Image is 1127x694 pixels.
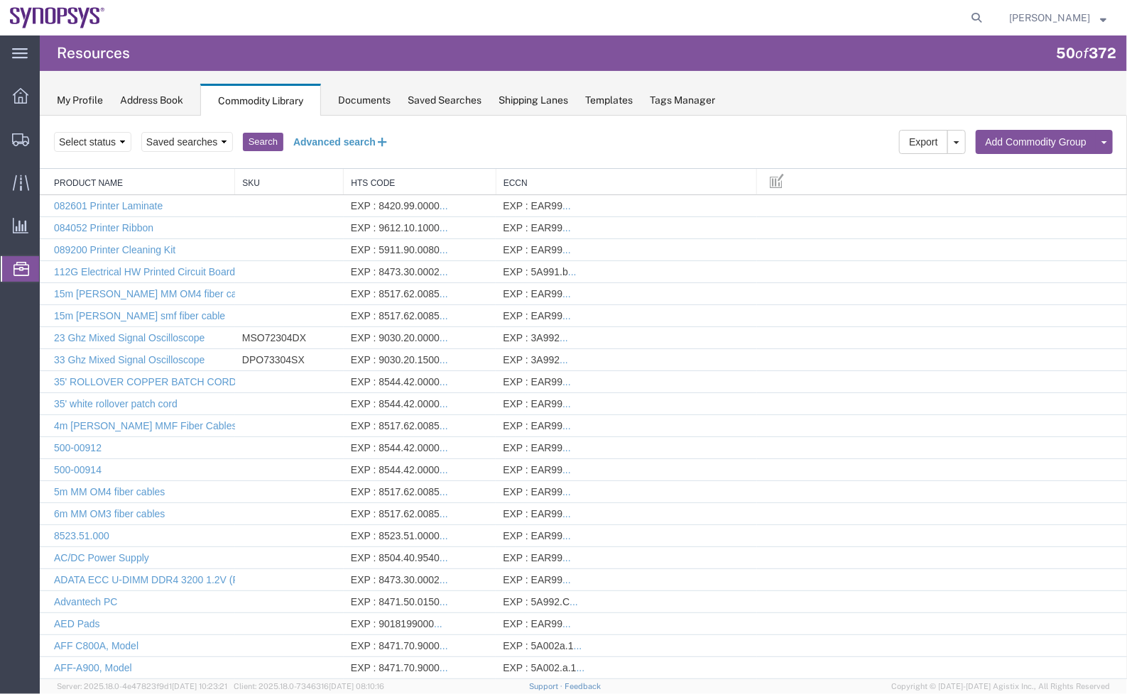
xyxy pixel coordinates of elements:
span: Client: 2025.18.0-7346316 [234,682,384,690]
a: ... [400,392,408,404]
a: ... [523,348,531,360]
a: Feedback [565,682,601,690]
div: Address Book [120,93,183,108]
a: ... [523,172,531,184]
div: EXP : 5A002.a.1 [463,545,709,559]
a: ... [400,172,408,184]
div: EXP : EAR99 [463,501,709,515]
div: EXP : 3A992 [463,215,709,229]
a: 112G Electrical HW Printed Circuit Board [14,150,195,162]
div: EXP : 9030.20.1500 [311,237,449,251]
a: ... [400,370,408,382]
h4: Resources [57,35,130,71]
div: Documents [338,93,391,108]
div: EXP : EAR99 [463,259,709,273]
div: of [1056,43,1116,64]
a: ... [400,458,408,470]
a: AFF C800A, Model [14,524,99,536]
a: 6m MM OM3 fiber cables [14,392,125,404]
a: ... [523,260,531,272]
div: My Profile [57,93,103,108]
span: 372 [1089,45,1116,62]
div: Shipping Lanes [499,93,568,108]
span: 50 [1056,45,1075,62]
iframe: FS Legacy Container [40,116,1127,679]
div: EXP : 8517.62.0085 [311,391,449,405]
div: EXP : EAR99 [463,281,709,295]
a: ... [523,458,531,470]
div: EXP : EAR99 [463,303,709,317]
a: AED Pads [14,502,60,514]
a: ... [400,480,408,492]
a: ... [523,326,531,338]
a: ... [400,326,408,338]
a: ... [394,502,403,514]
div: EXP : 8544.42.0000 [311,259,449,273]
span: [DATE] 10:23:21 [172,682,227,690]
img: logo [10,7,105,28]
div: EXP : 8517.62.0085 [311,303,449,317]
td: DPO73304SX [195,233,304,255]
a: 5m MM OM4 fiber cables [14,370,125,382]
div: EXP : 8544.42.0000 [311,347,449,361]
div: EXP : 9030.20.0000 [311,215,449,229]
a: ... [523,436,531,448]
a: ADATA ECC U-DIMM DDR4 3200 1.2V (Part Number AD4E3200732G22-BSSA) [14,458,368,470]
a: ... [520,238,528,250]
div: EXP : EAR99 [463,413,709,427]
a: 35' white rollover patch cord [14,282,138,294]
div: Commodity Library [200,84,321,116]
a: ... [400,260,408,272]
a: ... [400,414,408,426]
a: ... [537,546,545,558]
td: MSO72304DX [195,211,304,233]
div: EXP : 5911.90.0080 [311,127,449,141]
a: ... [523,392,531,404]
a: Support [529,682,565,690]
a: ... [400,238,408,250]
div: EXP : 5A991.b [463,149,709,163]
a: 4m [PERSON_NAME] MMF Fiber Cables [14,304,197,316]
a: 33 Ghz Mixed Signal Oscilloscope [14,238,165,250]
div: EXP : EAR99 [463,435,709,449]
div: EXP : EAR99 [463,457,709,471]
a: ... [400,216,408,228]
div: EXP : 8523.51.0000 [311,413,449,427]
a: 35' ROLLOVER COPPER BATCH CORD [14,260,197,272]
a: AFF-A900, Model [14,546,92,558]
div: EXP : EAR99 [463,193,709,207]
div: EXP : 8471.70.9000 [311,545,449,559]
a: 500-00914 [14,348,62,360]
span: Caleb Jackson [1009,10,1090,26]
div: EXP : EAR99 [463,391,709,405]
a: Advantech PC [14,480,78,492]
a: ... [400,546,408,558]
a: ... [400,150,408,162]
a: AC/DC Power Supply [14,436,109,448]
a: ... [400,436,408,448]
a: 500-00912 [14,326,62,338]
a: ... [400,524,408,536]
div: EXP : 8544.42.0000 [311,325,449,339]
a: ... [523,282,531,294]
div: EXP : EAR99 [463,369,709,383]
a: ... [534,524,543,536]
a: ... [523,370,531,382]
a: ... [523,128,531,140]
div: EXP : EAR99 [463,127,709,141]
